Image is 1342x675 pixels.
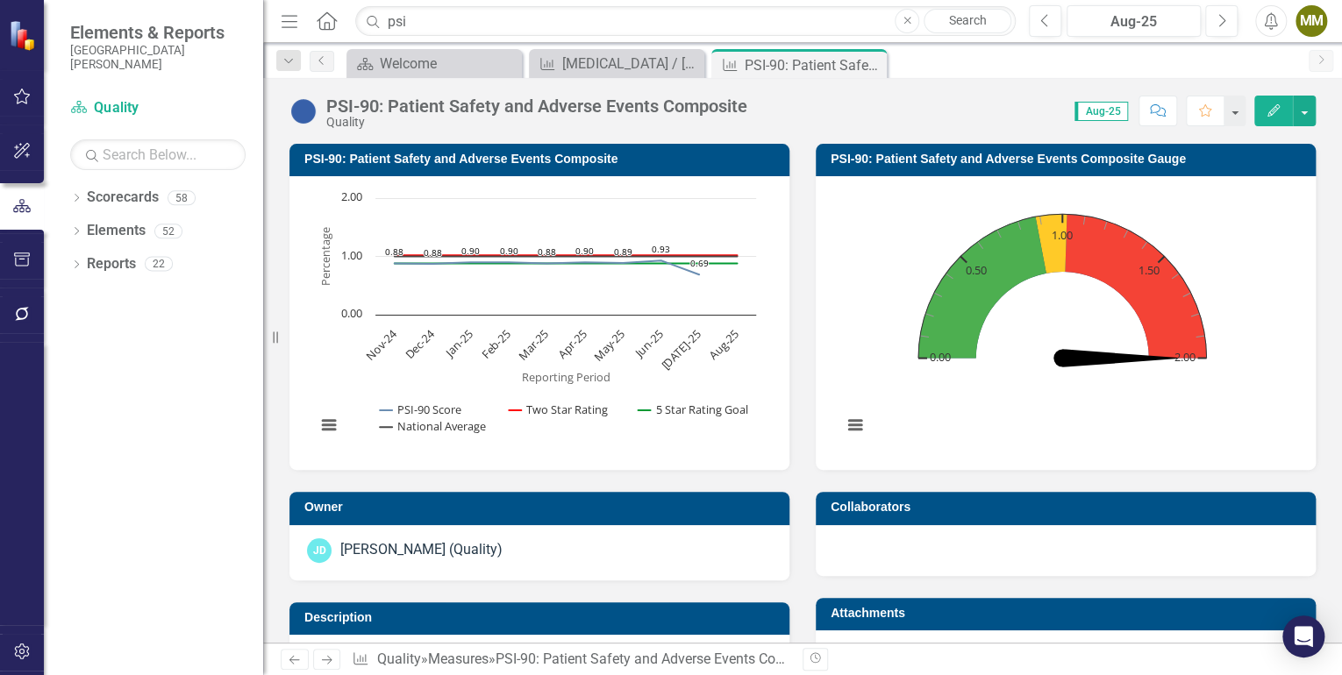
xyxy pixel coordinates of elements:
[352,650,789,670] div: » »
[307,538,332,563] div: JD
[652,243,670,255] text: 0.93
[843,413,867,437] button: View chart menu, Chart
[554,326,589,361] text: Apr-25
[924,9,1011,33] a: Search
[590,326,628,364] text: May-25
[831,153,1307,166] h3: PSI-90: Patient Safety and Adverse Events Composite Gauge
[424,246,442,259] text: 0.88
[831,607,1307,620] h3: Attachments
[402,326,439,363] text: Dec-24
[380,418,487,434] button: Show National Average
[304,611,781,624] h3: Description
[70,22,246,43] span: Elements & Reports
[380,53,518,75] div: Welcome
[631,326,666,361] text: Jun-25
[831,501,1307,514] h3: Collaborators
[317,413,341,437] button: View chart menu, Chart
[526,401,608,417] text: Two Star Rating
[326,96,747,116] div: PSI-90: Patient Safety and Adverse Events Composite
[9,20,39,51] img: ClearPoint Strategy
[441,326,476,361] text: Jan-25
[1067,5,1201,37] button: Aug-25
[304,501,781,514] h3: Owner
[538,245,556,258] text: 0.88
[461,245,480,257] text: 0.90
[362,326,400,364] text: Nov-24
[428,650,489,667] a: Measures
[70,98,246,118] a: Quality
[341,305,362,321] text: 0.00
[87,254,136,274] a: Reports
[341,247,362,263] text: 1.00
[745,54,882,76] div: PSI-90: Patient Safety and Adverse Events Composite
[930,349,951,365] text: 0.00
[1174,349,1195,365] text: 2.00
[515,326,552,363] text: Mar-25
[690,257,709,269] text: 0.69
[341,188,362,204] text: 2.00
[326,116,747,129] div: Quality
[307,189,765,452] svg: Interactive chart
[500,245,518,257] text: 0.90
[304,153,781,166] h3: PSI-90: Patient Safety and Adverse Events Composite
[355,6,1016,37] input: Search ClearPoint...
[522,369,610,385] text: Reporting Period
[509,401,608,417] button: Show Two Star Rating
[289,97,318,125] img: No Information
[377,650,421,667] a: Quality
[380,401,462,417] button: Show PSI-90 Score
[1073,11,1195,32] div: Aug-25
[1062,350,1177,367] path: No value. PSI-90 Score.
[575,245,594,257] text: 0.90
[87,188,159,208] a: Scorecards
[340,540,503,560] div: [PERSON_NAME] (Quality)
[145,257,173,272] div: 22
[1138,263,1159,279] text: 1.50
[391,253,741,260] g: National Average, line 4 of 4 with 10 data points.
[154,224,182,238] div: 52
[533,53,700,75] a: [MEDICAL_DATA] / [MEDICAL_DATA] Dashboard
[87,221,146,241] a: Elements
[614,245,632,258] text: 0.89
[1074,102,1128,121] span: Aug-25
[1296,5,1327,37] button: MM
[307,189,772,452] div: Chart. Highcharts interactive chart.
[638,401,748,417] button: Show 5 Star Rating Goal
[70,139,246,170] input: Search Below...
[833,189,1291,452] svg: Interactive chart
[1282,615,1324,657] div: Open Intercom Messenger
[833,189,1298,452] div: Chart. Highcharts interactive chart.
[318,227,333,286] text: Percentage
[168,190,196,205] div: 58
[385,245,403,258] text: 0.88
[658,326,704,373] text: [DATE]-25
[496,650,825,667] div: PSI-90: Patient Safety and Adverse Events Composite
[966,263,987,279] text: 0.50
[478,326,514,362] text: Feb-25
[562,53,700,75] div: [MEDICAL_DATA] / [MEDICAL_DATA] Dashboard
[705,326,742,363] text: Aug-25
[1052,227,1073,243] text: 1.00
[351,53,518,75] a: Welcome
[70,43,246,72] small: [GEOGRAPHIC_DATA][PERSON_NAME]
